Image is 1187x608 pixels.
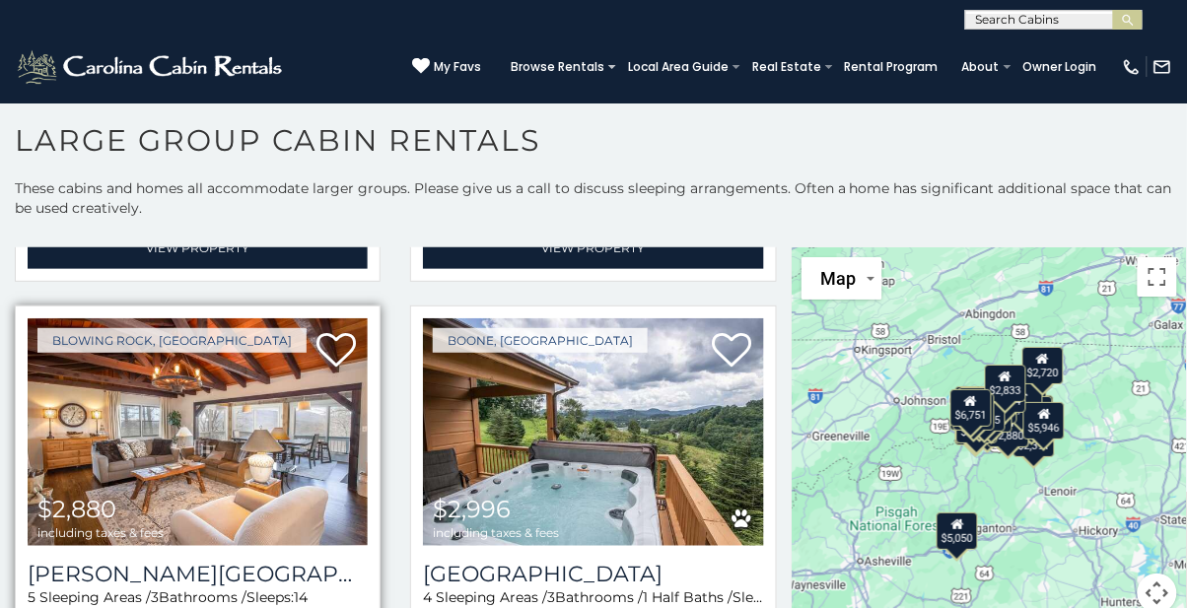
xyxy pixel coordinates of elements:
[956,405,998,442] div: $2,565
[547,588,555,606] span: 3
[938,511,979,549] div: $5,050
[821,268,857,289] span: Map
[423,228,763,268] a: View Property
[423,588,432,606] span: 4
[965,394,1007,432] div: $9,215
[950,389,992,427] div: $6,751
[423,561,763,587] a: [GEOGRAPHIC_DATA]
[28,318,368,546] img: Misty Ridge Lodge
[1138,257,1177,297] button: Toggle fullscreen view
[985,365,1026,402] div: $2,833
[423,318,763,546] img: Hilltop Haven
[618,53,738,81] a: Local Area Guide
[1152,57,1172,77] img: mail-regular-white.png
[37,526,164,539] span: including taxes & fees
[802,257,882,300] button: Change map style
[412,57,481,77] a: My Favs
[37,328,307,353] a: Blowing Rock, [GEOGRAPHIC_DATA]
[1013,53,1107,81] a: Owner Login
[433,526,559,539] span: including taxes & fees
[434,58,481,76] span: My Favs
[643,588,733,606] span: 1 Half Baths /
[28,561,368,587] h3: Misty Ridge Lodge
[15,47,288,87] img: White-1-2.png
[952,53,1010,81] a: About
[835,53,948,81] a: Rental Program
[151,588,159,606] span: 3
[28,588,35,606] span: 5
[294,588,308,606] span: 14
[316,330,356,372] a: Add to favorites
[1122,57,1142,77] img: phone-regular-white.png
[1013,419,1055,456] div: $2,391
[954,393,996,431] div: $6,003
[433,495,511,523] span: $2,996
[28,228,368,268] a: View Property
[1022,346,1064,383] div: $2,720
[958,386,1000,424] div: $3,363
[28,561,368,587] a: [PERSON_NAME][GEOGRAPHIC_DATA]
[988,409,1029,446] div: $2,880
[1023,402,1065,439] div: $5,946
[423,561,763,587] h3: Hilltop Haven
[37,495,116,523] span: $2,880
[971,395,1012,433] div: $3,300
[742,53,831,81] a: Real Estate
[501,53,614,81] a: Browse Rentals
[713,330,752,372] a: Add to favorites
[433,328,648,353] a: Boone, [GEOGRAPHIC_DATA]
[956,407,998,444] div: $3,536
[1002,383,1043,421] div: $2,996
[28,318,368,546] a: Misty Ridge Lodge $2,880 including taxes & fees
[423,318,763,546] a: Hilltop Haven $2,996 including taxes & fees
